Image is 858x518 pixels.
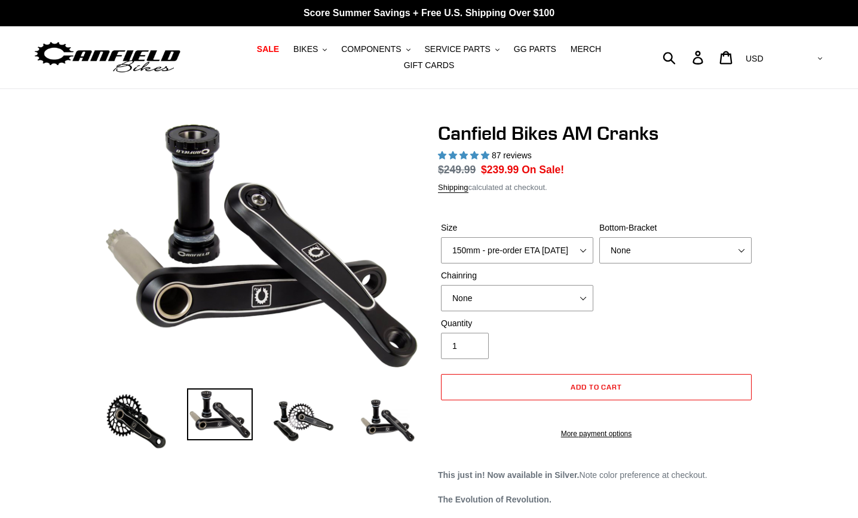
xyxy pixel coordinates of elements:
[438,164,476,176] s: $249.99
[571,44,601,54] span: MERCH
[481,164,519,176] span: $239.99
[418,41,505,57] button: SERVICE PARTS
[438,182,755,194] div: calculated at checkout.
[438,183,468,193] a: Shipping
[187,388,253,441] img: Load image into Gallery viewer, Canfield Cranks
[404,60,455,71] span: GIFT CARDS
[424,44,490,54] span: SERVICE PARTS
[441,374,752,400] button: Add to cart
[441,222,593,234] label: Size
[257,44,279,54] span: SALE
[354,388,420,454] img: Load image into Gallery viewer, CANFIELD-AM_DH-CRANKS
[669,44,700,71] input: Search
[522,162,564,177] span: On Sale!
[335,41,416,57] button: COMPONENTS
[492,151,532,160] span: 87 reviews
[438,469,755,482] p: Note color preference at checkout.
[341,44,401,54] span: COMPONENTS
[599,222,752,234] label: Bottom-Bracket
[271,388,336,454] img: Load image into Gallery viewer, Canfield Bikes AM Cranks
[398,57,461,73] a: GIFT CARDS
[571,382,623,391] span: Add to cart
[565,41,607,57] a: MERCH
[514,44,556,54] span: GG PARTS
[508,41,562,57] a: GG PARTS
[438,470,580,480] strong: This just in! Now available in Silver.
[287,41,333,57] button: BIKES
[441,269,593,282] label: Chainring
[251,41,285,57] a: SALE
[293,44,318,54] span: BIKES
[33,39,182,76] img: Canfield Bikes
[438,495,551,504] strong: The Evolution of Revolution.
[441,317,593,330] label: Quantity
[441,428,752,439] a: More payment options
[103,388,169,454] img: Load image into Gallery viewer, Canfield Bikes AM Cranks
[438,122,755,145] h1: Canfield Bikes AM Cranks
[438,151,492,160] span: 4.97 stars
